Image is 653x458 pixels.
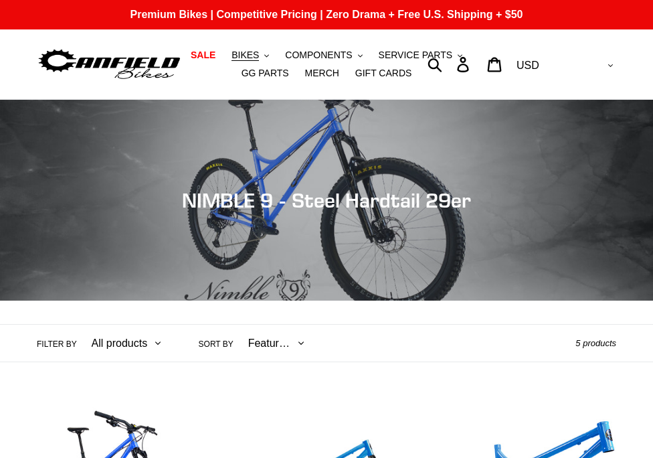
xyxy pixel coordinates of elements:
span: MERCH [305,68,339,79]
a: GIFT CARDS [349,64,419,82]
span: BIKES [231,50,259,61]
label: Sort by [199,338,234,350]
span: GG PARTS [242,68,289,79]
span: COMPONENTS [285,50,352,61]
button: COMPONENTS [278,46,369,64]
a: MERCH [298,64,346,82]
a: SALE [184,46,222,64]
button: BIKES [225,46,276,64]
button: SERVICE PARTS [372,46,469,64]
span: SALE [191,50,215,61]
a: GG PARTS [235,64,296,82]
span: SERVICE PARTS [379,50,452,61]
img: Canfield Bikes [37,46,182,82]
label: Filter by [37,338,77,350]
span: GIFT CARDS [355,68,412,79]
span: 5 products [575,338,616,348]
span: NIMBLE 9 - Steel Hardtail 29er [182,188,471,212]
